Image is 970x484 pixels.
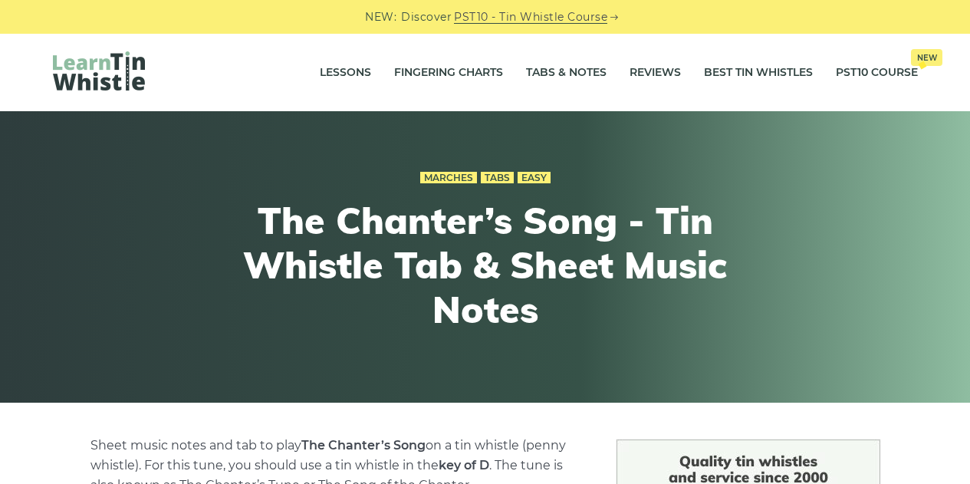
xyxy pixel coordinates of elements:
[53,51,145,91] img: LearnTinWhistle.com
[394,54,503,92] a: Fingering Charts
[526,54,607,92] a: Tabs & Notes
[836,54,918,92] a: PST10 CourseNew
[320,54,371,92] a: Lessons
[481,172,514,184] a: Tabs
[301,438,426,453] strong: The Chanter’s Song
[203,199,768,331] h1: The Chanter’s Song - Tin Whistle Tab & Sheet Music Notes
[630,54,681,92] a: Reviews
[704,54,813,92] a: Best Tin Whistles
[518,172,551,184] a: Easy
[420,172,477,184] a: Marches
[439,458,489,472] strong: key of D
[911,49,942,66] span: New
